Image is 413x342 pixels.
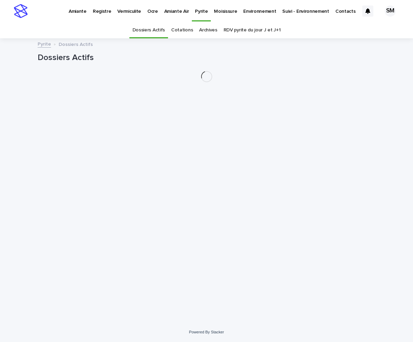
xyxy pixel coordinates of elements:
img: stacker-logo-s-only.png [14,4,28,18]
div: SM [385,6,396,17]
a: Powered By Stacker [189,330,224,334]
a: Archives [199,22,217,38]
a: Pyrite [38,40,51,48]
a: Dossiers Actifs [132,22,165,38]
p: Dossiers Actifs [59,40,93,48]
h1: Dossiers Actifs [38,53,376,63]
a: RDV pyrite du jour J et J+1 [224,22,281,38]
a: Cotations [171,22,193,38]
